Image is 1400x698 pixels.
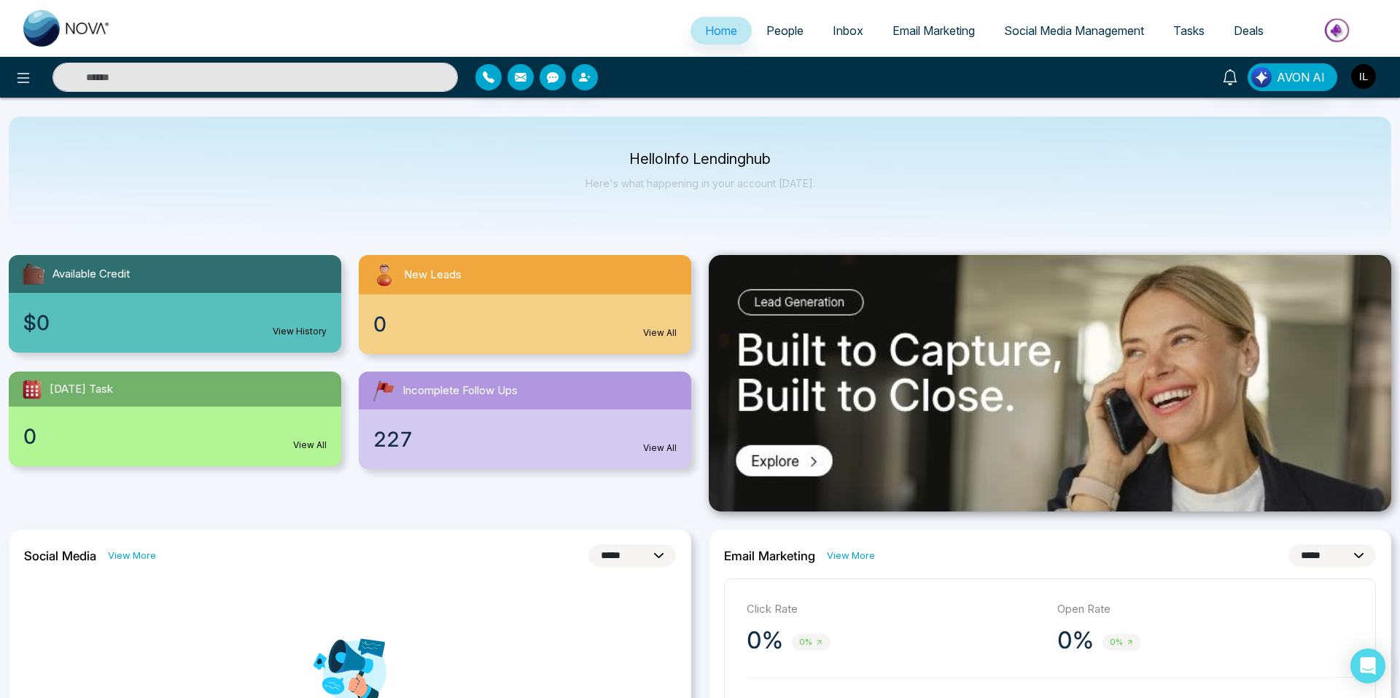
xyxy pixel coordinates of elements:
span: New Leads [404,267,462,283]
span: Email Marketing [892,23,975,38]
p: Open Rate [1057,601,1353,618]
a: View More [827,549,875,562]
a: Deals [1219,17,1278,44]
a: View All [293,439,327,452]
p: Here's what happening in your account [DATE]. [586,177,815,189]
p: 0% [1057,626,1094,655]
a: View History [273,325,327,338]
img: Nova CRM Logo [23,10,111,47]
a: View All [643,326,677,340]
a: View All [643,442,677,455]
span: People [766,23,804,38]
span: 0% [792,634,831,651]
p: Hello Info Lendinghub [586,153,815,165]
span: 0% [1102,634,1141,651]
a: People [752,17,818,44]
span: Tasks [1173,23,1205,38]
h2: Social Media [24,549,96,563]
span: Inbox [833,23,863,38]
p: Click Rate [747,601,1043,618]
span: Home [705,23,737,38]
img: . [709,255,1391,511]
a: Inbox [818,17,878,44]
div: Open Intercom Messenger [1350,648,1385,683]
a: Email Marketing [878,17,989,44]
span: [DATE] Task [50,381,113,398]
a: View More [108,549,156,562]
img: todayTask.svg [20,377,44,401]
img: availableCredit.svg [20,261,47,287]
span: Social Media Management [1004,23,1144,38]
img: followUps.svg [370,377,397,404]
span: Available Credit [52,266,130,283]
span: Deals [1234,23,1264,38]
a: Home [691,17,752,44]
img: Market-place.gif [1286,14,1391,47]
a: Social Media Management [989,17,1159,44]
img: newLeads.svg [370,261,398,289]
span: 0 [23,421,36,452]
span: Incomplete Follow Ups [402,383,518,399]
a: Tasks [1159,17,1219,44]
p: 0% [747,626,783,655]
a: New Leads0View All [350,255,700,354]
span: 227 [373,424,413,455]
span: $0 [23,307,50,338]
img: Lead Flow [1251,67,1272,87]
span: 0 [373,309,386,340]
img: User Avatar [1351,64,1376,89]
span: AVON AI [1277,68,1325,86]
button: AVON AI [1248,63,1337,91]
h2: Email Marketing [724,549,815,563]
a: Incomplete Follow Ups227View All [350,372,700,469]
